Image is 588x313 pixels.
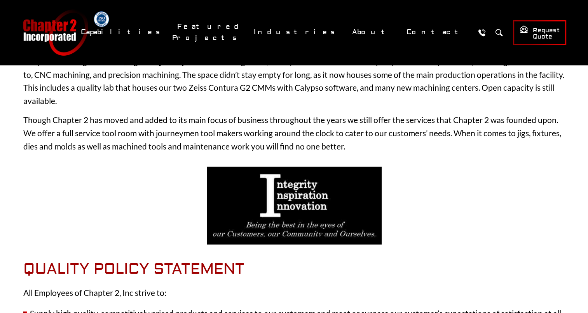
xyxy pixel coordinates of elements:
a: Chapter 2 Incorporated [22,9,88,56]
a: Capabilities [76,24,168,40]
a: Featured Projects [172,18,245,46]
p: Though Chapter 2 has moved and added to its main focus of business throughout the years we still ... [23,113,565,153]
a: About [347,24,398,40]
button: Search [492,25,506,40]
p: All Employees of Chapter 2, Inc strive to: [23,286,565,299]
a: Call Us [475,25,489,40]
p: Chapter 2 broke ground once again in [DATE]. This time adding an 18,000 sq. ft. addition to exten... [23,55,565,107]
a: Contact [401,24,471,40]
span: Request Quote [520,25,560,41]
h2: Quality Policy Statement [23,260,565,278]
a: Request Quote [513,20,566,45]
a: Industries [249,24,343,40]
